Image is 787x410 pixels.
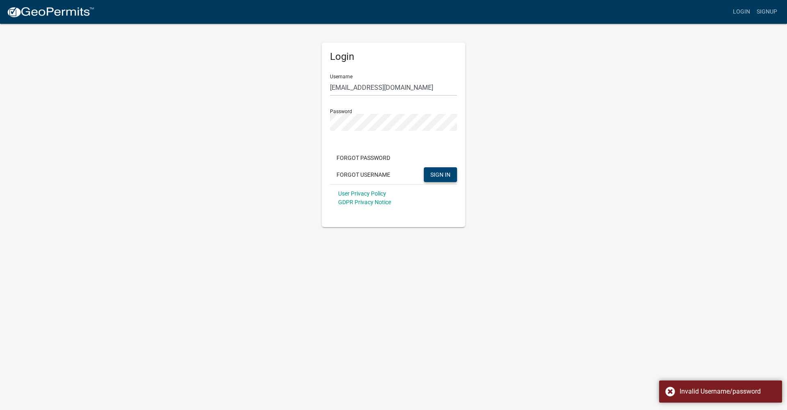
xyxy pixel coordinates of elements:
[424,167,457,182] button: SIGN IN
[330,167,397,182] button: Forgot Username
[430,171,450,178] span: SIGN IN
[680,387,776,396] div: Invalid Username/password
[753,4,780,20] a: Signup
[338,199,391,205] a: GDPR Privacy Notice
[330,150,397,165] button: Forgot Password
[730,4,753,20] a: Login
[338,190,386,197] a: User Privacy Policy
[330,51,457,63] h5: Login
